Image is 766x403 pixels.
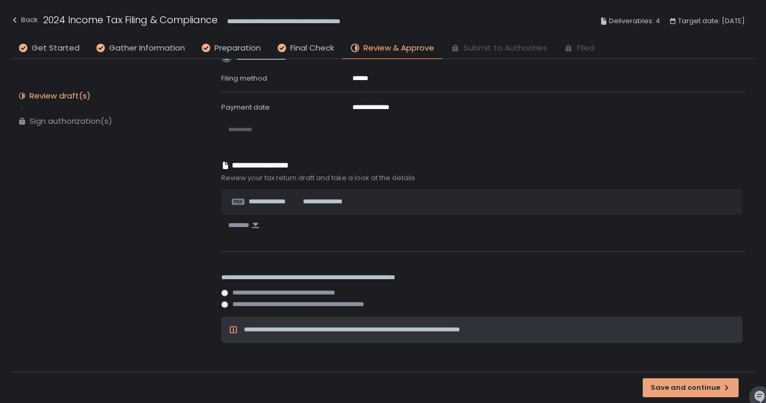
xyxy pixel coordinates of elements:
button: Back [11,13,38,30]
span: Filing method [221,73,267,83]
span: Target date: [DATE] [678,15,745,27]
span: Submit to Authorities [464,42,547,54]
span: Filed [577,42,594,54]
div: Save and continue [651,383,731,392]
h1: 2024 Income Tax Filing & Compliance [43,13,218,27]
div: Sign authorization(s) [30,116,112,126]
span: Payment date [221,102,270,112]
span: Gather Information [109,42,185,54]
div: Review draft(s) [30,91,91,101]
span: Review & Approve [364,42,434,54]
span: Deliverables: 4 [609,15,660,27]
div: Back [11,14,38,26]
span: Review your tax return draft and take a look at the details [221,173,745,183]
span: Final Check [290,42,334,54]
span: Get Started [32,42,80,54]
button: Save and continue [643,378,739,397]
span: Preparation [214,42,261,54]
